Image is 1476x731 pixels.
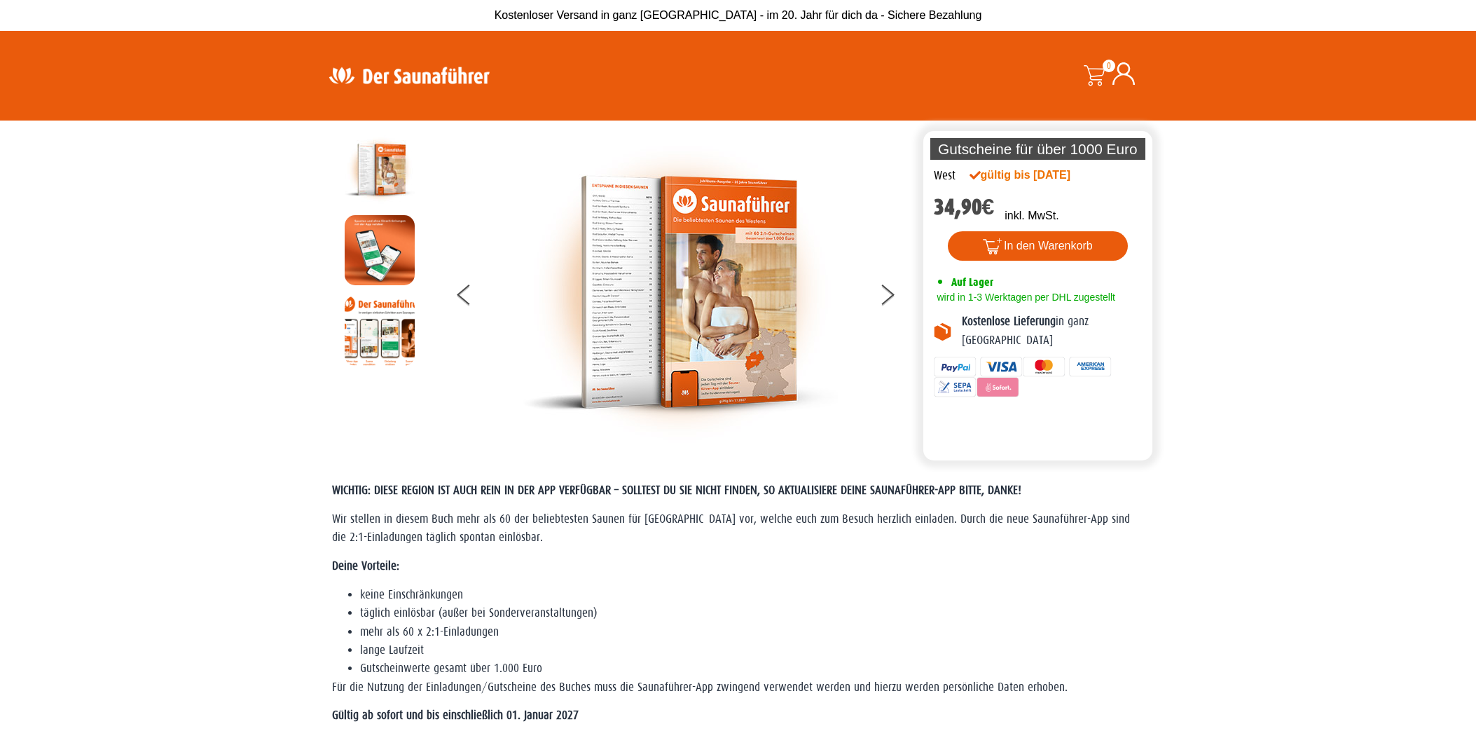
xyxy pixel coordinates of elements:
span: WICHTIG: DIESE REGION IST AUCH REIN IN DER APP VERFÜGBAR – SOLLTEST DU SIE NICHT FINDEN, SO AKTUA... [332,484,1021,497]
strong: Deine Vorteile: [332,559,399,573]
img: MOCKUP-iPhone_regional [345,215,415,285]
li: täglich einlösbar (außer bei Sonderveranstaltungen) [360,604,1145,622]
span: Wir stellen in diesem Buch mehr als 60 der beliebtesten Saunen für [GEOGRAPHIC_DATA] vor, welche ... [332,512,1130,544]
img: Anleitung7tn [345,296,415,366]
button: In den Warenkorb [948,231,1128,261]
b: Kostenlose Lieferung [962,315,1056,328]
div: gültig bis [DATE] [970,167,1101,184]
img: der-saunafuehrer-2025-west [523,135,838,450]
p: Für die Nutzung der Einladungen/Gutscheine des Buches muss die Saunaführer-App zwingend verwendet... [332,678,1145,697]
span: wird in 1-3 Werktagen per DHL zugestellt [934,292,1115,303]
bdi: 34,90 [934,194,995,220]
span: € [982,194,995,220]
li: mehr als 60 x 2:1-Einladungen [360,623,1145,641]
p: inkl. MwSt. [1005,207,1058,224]
div: West [934,167,956,185]
span: 0 [1103,60,1115,72]
p: Gutscheine für über 1000 Euro [930,138,1146,160]
li: lange Laufzeit [360,641,1145,660]
span: Auf Lager [951,275,993,289]
p: in ganz [GEOGRAPHIC_DATA] [962,313,1143,350]
strong: Gültig ab sofort und bis einschließlich 01. Januar 2027 [332,709,579,722]
li: keine Einschränkungen [360,586,1145,604]
span: Kostenloser Versand in ganz [GEOGRAPHIC_DATA] - im 20. Jahr für dich da - Sichere Bezahlung [495,9,982,21]
img: der-saunafuehrer-2025-west [345,135,415,205]
li: Gutscheinwerte gesamt über 1.000 Euro [360,660,1145,678]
